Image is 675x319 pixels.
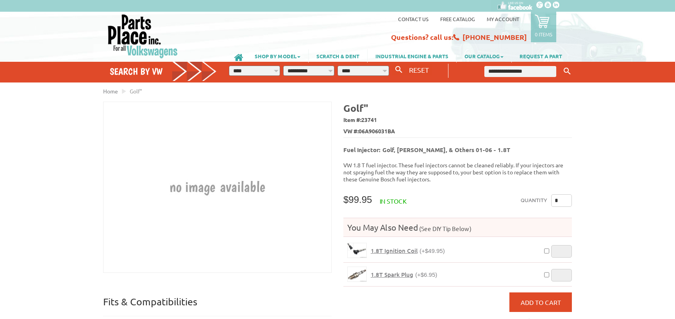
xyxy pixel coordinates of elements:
span: Golf" [130,88,142,95]
a: My Account [487,16,519,22]
button: Search By VW... [392,64,405,75]
img: 1.8T Spark Plug [348,267,366,281]
a: SHOP BY MODEL [247,49,308,63]
h4: Search by VW [110,66,217,77]
span: Item #: [343,115,572,126]
p: VW 1.8 T fuel injector. These fuel injectors cannot be cleaned reliably. If your injectors are no... [343,161,572,183]
span: 06A906031BA [359,127,395,135]
a: 0 items [531,12,556,42]
a: 1.8T Ignition Coil [347,243,367,258]
a: Free Catalog [440,16,475,22]
b: Golf" [343,102,368,114]
img: 1.8T Ignition Coil [348,243,366,258]
span: In stock [380,197,407,205]
h4: You May Also Need [343,222,572,233]
label: Quantity [521,194,547,207]
span: (See DIY Tip Below) [418,225,471,232]
button: RESET [406,64,432,75]
span: 1.8T Ignition Coil [371,247,418,254]
a: 1.8T Spark Plug(+$6.95) [371,271,437,278]
span: VW #: [343,126,572,137]
span: 23741 [361,116,377,123]
p: Fits & Compatibilities [103,296,332,316]
a: OUR CATALOG [457,49,511,63]
b: Fuel Injector: Golf, [PERSON_NAME], & Others 01-06 - 1.8T [343,146,510,154]
img: Golf" [132,102,303,272]
span: (+$6.95) [415,271,437,278]
img: Parts Place Inc! [107,14,179,59]
span: $99.95 [343,194,372,205]
a: SCRATCH & DENT [309,49,367,63]
span: (+$49.95) [420,247,445,254]
a: INDUSTRIAL ENGINE & PARTS [368,49,456,63]
a: Home [103,88,118,95]
button: Add to Cart [509,292,572,312]
span: RESET [409,66,429,74]
button: Keyword Search [561,65,573,78]
a: 1.8T Spark Plug [347,267,367,282]
p: 0 items [535,31,552,38]
a: REQUEST A PART [512,49,570,63]
a: Contact us [398,16,429,22]
span: 1.8T Spark Plug [371,271,413,278]
a: 1.8T Ignition Coil(+$49.95) [371,247,445,254]
span: Add to Cart [521,298,561,306]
